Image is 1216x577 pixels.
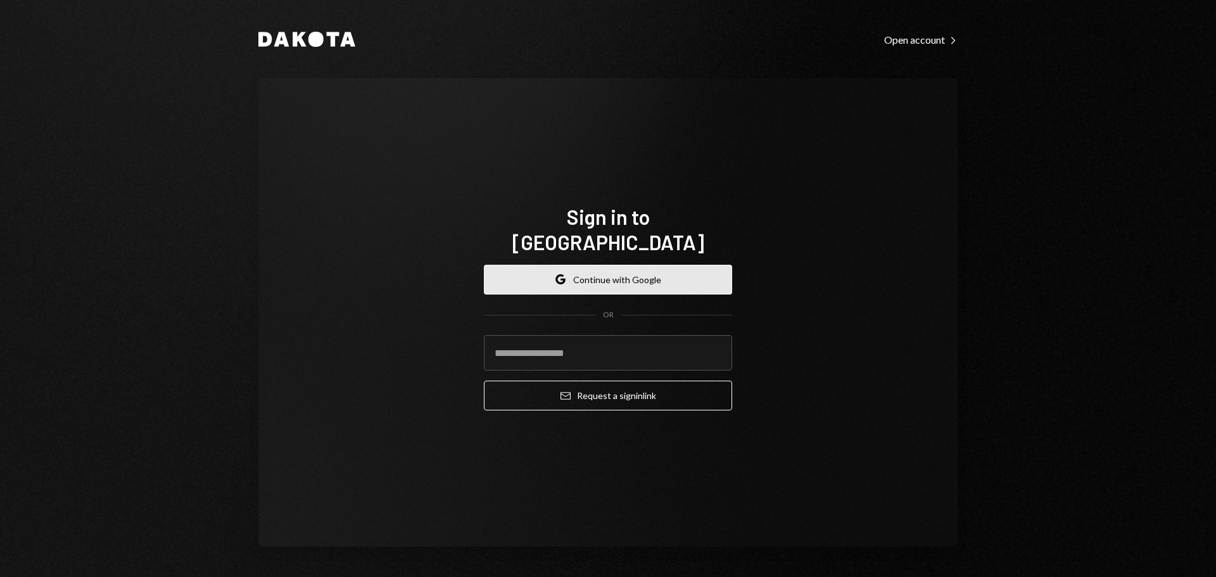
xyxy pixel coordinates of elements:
[884,34,958,46] div: Open account
[484,265,732,295] button: Continue with Google
[484,204,732,255] h1: Sign in to [GEOGRAPHIC_DATA]
[884,32,958,46] a: Open account
[484,381,732,410] button: Request a signinlink
[603,310,614,320] div: OR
